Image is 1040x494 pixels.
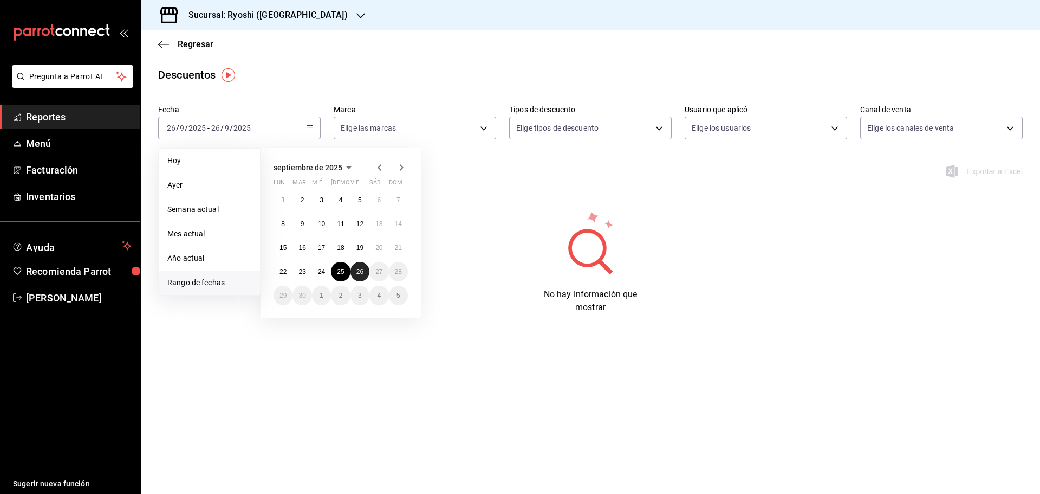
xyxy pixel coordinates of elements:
[158,67,216,83] div: Descuentos
[279,268,287,275] abbr: 22 de septiembre de 2025
[230,124,233,132] span: /
[389,286,408,305] button: 5 de octubre de 2025
[389,190,408,210] button: 7 de septiembre de 2025
[692,123,751,133] span: Elige los usuarios
[211,124,220,132] input: --
[395,244,402,252] abbr: 21 de septiembre de 2025
[292,238,311,258] button: 16 de septiembre de 2025
[350,238,369,258] button: 19 de septiembre de 2025
[292,214,311,234] button: 9 de septiembre de 2025
[337,244,344,252] abbr: 18 de septiembre de 2025
[341,123,396,133] span: Elige las marcas
[167,204,251,215] span: Semana actual
[356,244,363,252] abbr: 19 de septiembre de 2025
[292,262,311,281] button: 23 de septiembre de 2025
[178,39,213,49] span: Regresar
[358,196,362,204] abbr: 5 de septiembre de 2025
[26,189,132,204] span: Inventarios
[369,286,388,305] button: 4 de octubre de 2025
[350,286,369,305] button: 3 de octubre de 2025
[350,190,369,210] button: 5 de septiembre de 2025
[312,238,331,258] button: 17 de septiembre de 2025
[167,253,251,264] span: Año actual
[375,244,382,252] abbr: 20 de septiembre de 2025
[26,239,118,252] span: Ayuda
[274,190,292,210] button: 1 de septiembre de 2025
[395,268,402,275] abbr: 28 de septiembre de 2025
[188,124,206,132] input: ----
[350,214,369,234] button: 12 de septiembre de 2025
[318,244,325,252] abbr: 17 de septiembre de 2025
[26,264,132,279] span: Recomienda Parrot
[350,262,369,281] button: 26 de septiembre de 2025
[274,161,355,174] button: septiembre de 2025
[298,244,305,252] abbr: 16 de septiembre de 2025
[224,124,230,132] input: --
[180,9,348,22] h3: Sucursal: Ryoshi ([GEOGRAPHIC_DATA])
[377,292,381,299] abbr: 4 de octubre de 2025
[274,286,292,305] button: 29 de septiembre de 2025
[312,262,331,281] button: 24 de septiembre de 2025
[331,286,350,305] button: 2 de octubre de 2025
[281,220,285,228] abbr: 8 de septiembre de 2025
[298,292,305,299] abbr: 30 de septiembre de 2025
[185,124,188,132] span: /
[334,106,496,113] label: Marca
[389,238,408,258] button: 21 de septiembre de 2025
[312,214,331,234] button: 10 de septiembre de 2025
[375,268,382,275] abbr: 27 de septiembre de 2025
[119,28,128,37] button: open_drawer_menu
[158,39,213,49] button: Regresar
[331,179,395,190] abbr: jueves
[320,196,323,204] abbr: 3 de septiembre de 2025
[26,136,132,151] span: Menú
[339,196,343,204] abbr: 4 de septiembre de 2025
[167,277,251,288] span: Rango de fechas
[167,155,251,166] span: Hoy
[389,214,408,234] button: 14 de septiembre de 2025
[389,179,402,190] abbr: domingo
[369,214,388,234] button: 13 de septiembre de 2025
[318,268,325,275] abbr: 24 de septiembre de 2025
[685,106,847,113] label: Usuario que aplicó
[301,220,304,228] abbr: 9 de septiembre de 2025
[274,262,292,281] button: 22 de septiembre de 2025
[279,292,287,299] abbr: 29 de septiembre de 2025
[26,110,132,124] span: Reportes
[396,292,400,299] abbr: 5 de octubre de 2025
[301,196,304,204] abbr: 2 de septiembre de 2025
[337,268,344,275] abbr: 25 de septiembre de 2025
[158,106,321,113] label: Fecha
[544,289,638,312] span: No hay información que mostrar
[166,124,176,132] input: --
[29,71,116,82] span: Pregunta a Parrot AI
[509,106,672,113] label: Tipos de descuento
[298,268,305,275] abbr: 23 de septiembre de 2025
[358,292,362,299] abbr: 3 de octubre de 2025
[331,262,350,281] button: 25 de septiembre de 2025
[516,123,599,133] span: Elige tipos de descuento
[292,179,305,190] abbr: martes
[375,220,382,228] abbr: 13 de septiembre de 2025
[395,220,402,228] abbr: 14 de septiembre de 2025
[318,220,325,228] abbr: 10 de septiembre de 2025
[26,163,132,177] span: Facturación
[389,262,408,281] button: 28 de septiembre de 2025
[274,163,342,172] span: septiembre de 2025
[377,196,381,204] abbr: 6 de septiembre de 2025
[179,124,185,132] input: --
[337,220,344,228] abbr: 11 de septiembre de 2025
[8,79,133,90] a: Pregunta a Parrot AI
[860,106,1023,113] label: Canal de venta
[867,123,954,133] span: Elige los canales de venta
[26,291,132,305] span: [PERSON_NAME]
[320,292,323,299] abbr: 1 de octubre de 2025
[369,262,388,281] button: 27 de septiembre de 2025
[274,214,292,234] button: 8 de septiembre de 2025
[281,196,285,204] abbr: 1 de septiembre de 2025
[356,268,363,275] abbr: 26 de septiembre de 2025
[369,190,388,210] button: 6 de septiembre de 2025
[222,68,235,82] img: Tooltip marker
[13,478,132,490] span: Sugerir nueva función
